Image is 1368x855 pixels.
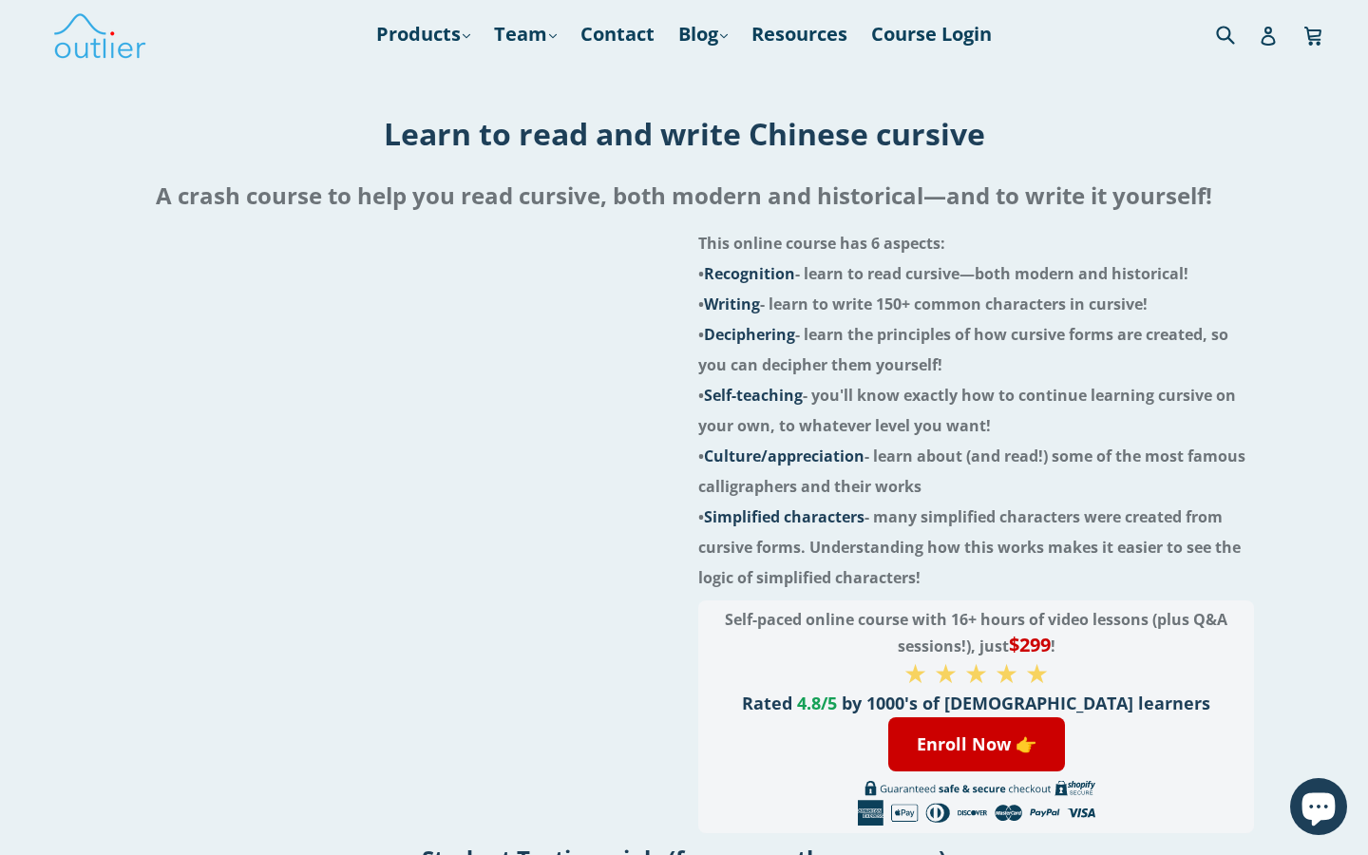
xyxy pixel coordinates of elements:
[742,17,857,51] a: Resources
[15,113,1353,154] h1: Learn to read and write Chinese cursive
[698,446,1245,497] span: • - learn about (and read!) some of the most famous calligraphers and their works
[704,385,803,406] span: Self-teaching
[698,324,1228,375] span: • - learn the principles of how cursive forms are created, so you can decipher them yourself!
[571,17,664,51] a: Contact
[698,506,1241,588] span: • - many simplified characters were created from cursive forms. Understanding how this works make...
[367,17,480,51] a: Products
[484,17,566,51] a: Team
[669,17,737,51] a: Blog
[704,294,760,314] span: Writing
[842,692,1210,714] span: by 1000's of [DEMOGRAPHIC_DATA] learners
[704,446,864,466] span: Culture/appreciation
[114,228,670,541] iframe: Embedded Vimeo Video
[52,7,147,62] img: Outlier Linguistics
[1284,778,1353,840] inbox-online-store-chat: Shopify online store chat
[1009,632,1051,657] span: $299
[1211,14,1263,53] input: Search
[742,692,792,714] span: Rated
[698,233,945,254] span: This online course has 6 aspects:
[862,17,1001,51] a: Course Login
[797,692,837,714] span: 4.8/5
[725,609,1227,656] span: Self-paced online course with 16+ hours of video lessons (plus Q&A sessions!), just
[698,385,1236,436] span: • - you'll know exactly how to continue learning cursive on your own, to whatever level you want!
[1009,636,1055,656] span: !
[903,655,1049,691] span: ★ ★ ★ ★ ★
[698,294,1148,314] span: • - learn to write 150+ common characters in cursive!
[704,263,795,284] span: Recognition
[888,717,1065,771] a: Enroll Now 👉
[704,324,795,345] span: Deciphering
[698,263,1188,284] span: • - learn to read cursive—both modern and historical!
[704,506,864,527] span: Simplified characters
[15,173,1353,218] h2: A crash course to help you read cursive, both modern and historical—and to write it yourself!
